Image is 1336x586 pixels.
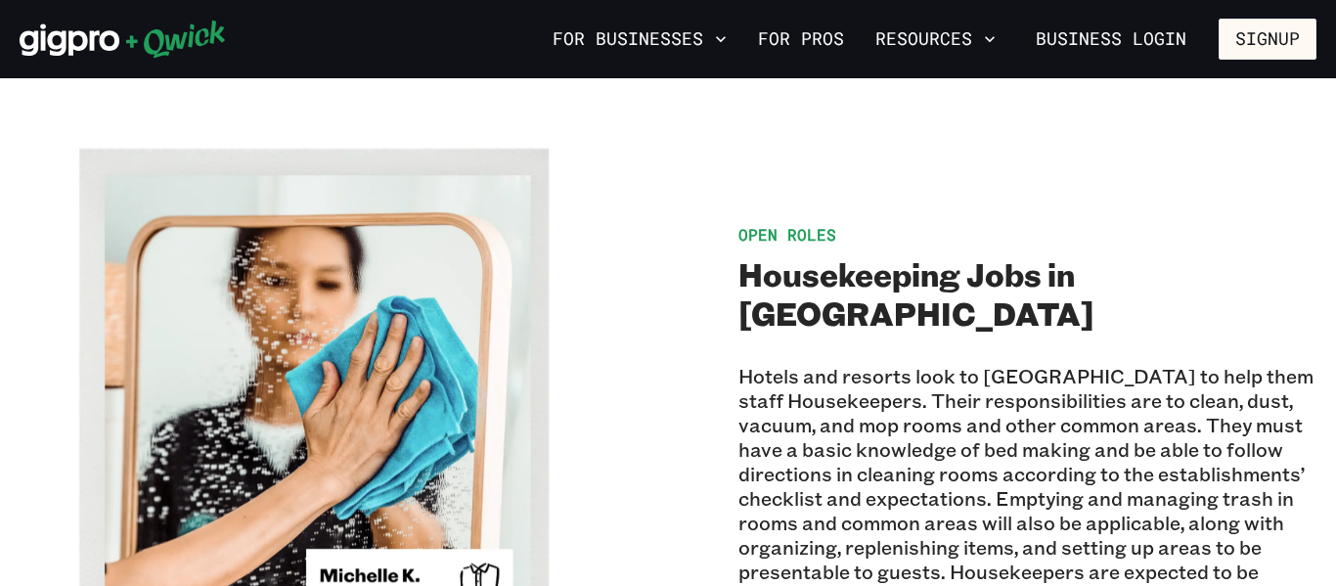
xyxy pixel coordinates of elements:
span: Open Roles [738,224,836,245]
button: Resources [868,23,1003,56]
a: For Pros [750,23,852,56]
h2: Housekeeping Jobs in [GEOGRAPHIC_DATA] [738,254,1316,333]
button: Signup [1219,19,1316,60]
a: Business Login [1019,19,1203,60]
button: For Businesses [545,23,735,56]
